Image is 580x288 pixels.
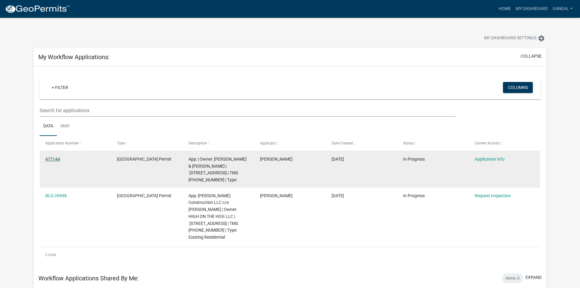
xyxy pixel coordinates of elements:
span: Type [117,141,125,145]
span: Applicant [260,141,276,145]
span: In Progress [403,193,425,198]
a: ganeal [550,3,575,15]
h5: My Workflow Applications: [38,53,110,61]
a: Application Info [475,157,504,162]
a: My Dashboard [513,3,550,15]
datatable-header-cell: Status [397,136,469,151]
span: Current Activity [475,141,500,145]
span: Description [188,141,207,145]
datatable-header-cell: Date Created [326,136,397,151]
div: collapse [33,66,547,268]
button: My Dashboard Settingssettings [479,32,550,44]
h5: Workflow Applications Shared By Me: [38,275,139,282]
div: 2 total [40,247,540,262]
span: Gerald A Neal [260,157,293,162]
span: Date Created [332,141,353,145]
datatable-header-cell: Application Number [40,136,111,151]
a: Request Inspection [475,193,511,198]
span: 09/11/2025 [332,157,344,162]
a: 477144 [45,157,60,162]
datatable-header-cell: Description [183,136,254,151]
a: BLD-26998 [45,193,67,198]
span: Status [403,141,414,145]
button: expand [526,274,542,281]
i: settings [538,35,545,42]
span: App: | Owner: GARVIN ROGER & LYDA LAVERNE | 9387 GRAYS HWY | TMS 060-00-01-019 | Type: [188,157,247,182]
a: + Filter [47,82,73,93]
a: Data [40,117,57,136]
button: collapse [521,53,542,59]
a: Home [496,3,513,15]
span: Jasper County Building Permit [117,157,171,162]
datatable-header-cell: Type [111,136,183,151]
input: Search for applications [40,104,455,117]
div: Items: 0 [502,273,523,283]
datatable-header-cell: Applicant [254,136,326,151]
button: Columns [503,82,533,93]
span: Gerald A Neal [260,193,293,198]
span: App: Neal's Construction LLC c/o Gerald A. Neal | Owner: HIGH ON THE HOG LLC | 3051 ALLIGATOR ALL... [188,193,238,240]
span: In Progress [403,157,425,162]
datatable-header-cell: Current Activity [469,136,540,151]
span: My Dashboard Settings [484,35,536,42]
span: Application Number [45,141,79,145]
span: Jasper County Building Permit [117,193,171,198]
span: 08/25/2023 [332,193,344,198]
a: Map [57,117,73,136]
